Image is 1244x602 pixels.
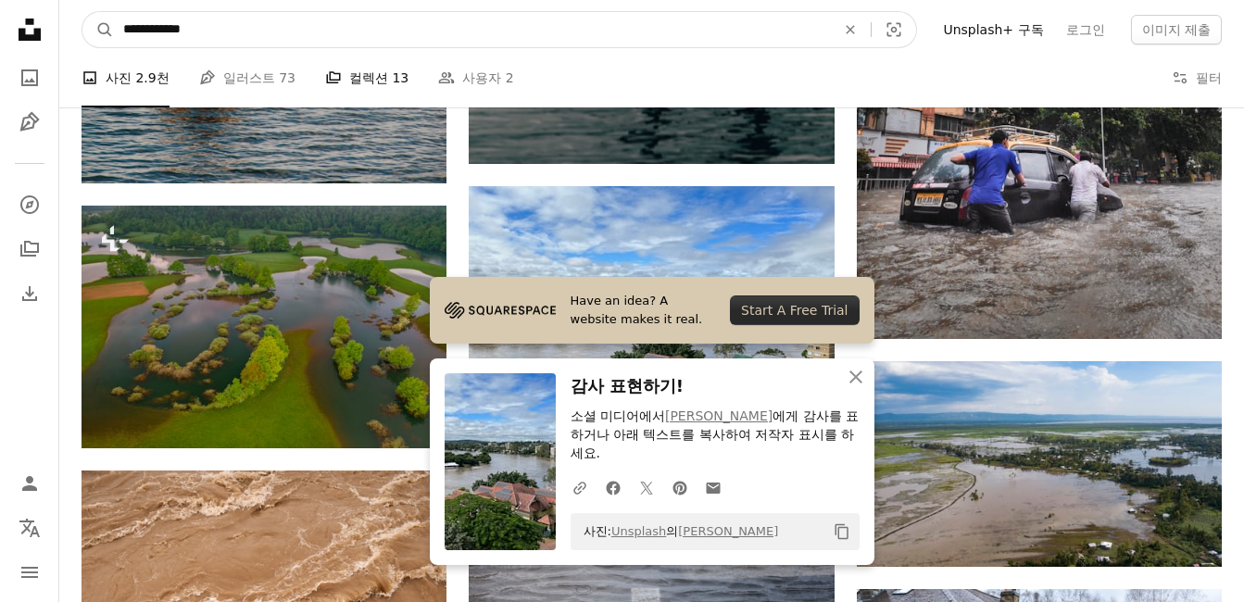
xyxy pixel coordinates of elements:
a: 탐색 [11,186,48,223]
button: 메뉴 [11,554,48,591]
span: 13 [392,68,408,88]
a: 사진 [11,59,48,96]
span: 사진: 의 [574,517,779,546]
a: 컬렉션 [11,231,48,268]
p: 소셜 미디어에서 에게 감사를 표하거나 아래 텍스트를 복사하여 저작자 표시를 하세요. [571,408,860,463]
button: 이미지 제출 [1131,15,1222,44]
img: 무성한 녹색 나무로 둘러싸인 큰 수역 [82,206,446,449]
a: 무성한 녹색 나무로 둘러싸인 큰 수역 [82,319,446,335]
a: Unsplash [611,524,666,538]
button: Unsplash 검색 [82,12,114,47]
a: 일러스트 73 [199,48,295,107]
span: 2 [506,68,514,88]
a: 로그인 / 가입 [11,465,48,502]
a: [PERSON_NAME] [665,408,773,423]
form: 사이트 전체에서 이미지 찾기 [82,11,917,48]
a: 로그인 [1055,15,1116,44]
a: 이메일로 공유에 공유 [697,469,730,506]
span: 73 [279,68,295,88]
h3: 감사 표현하기! [571,373,860,400]
button: 시각적 검색 [872,12,916,47]
a: Pinterest에 공유 [663,469,697,506]
a: 홈 — Unsplash [11,11,48,52]
div: Start A Free Trial [730,295,859,325]
a: Facebook에 공유 [597,469,630,506]
a: 일러스트 [11,104,48,141]
button: 삭제 [830,12,871,47]
a: 다운로드 내역 [11,275,48,312]
button: 클립보드에 복사하기 [826,516,858,547]
a: Have an idea? A website makes it real.Start A Free Trial [430,277,874,344]
span: Have an idea? A website makes it real. [571,292,716,329]
a: [PERSON_NAME] [678,524,778,538]
a: 사용자 2 [438,48,513,107]
button: 필터 [1172,48,1222,107]
a: 컬렉션 13 [325,48,408,107]
img: file-1705255347840-230a6ab5bca9image [445,296,556,324]
button: 언어 [11,509,48,546]
img: 육지로 둘러싸인 큰 수역 [857,361,1222,567]
a: Unsplash+ 구독 [932,15,1054,44]
img: 고층 건물 옆의 도시를 가로지르는 강 [469,186,834,460]
a: 육지로 둘러싸인 큰 수역 [857,456,1222,472]
a: Twitter에 공유 [630,469,663,506]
